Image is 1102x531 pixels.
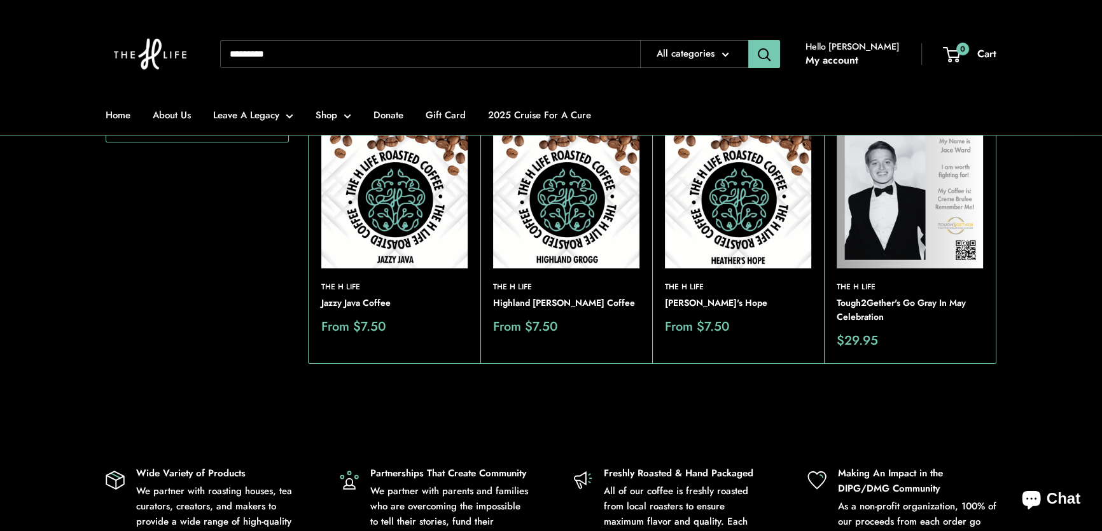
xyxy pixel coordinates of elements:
a: Highland Grogg CoffeeHighland Grogg Coffee [493,122,639,268]
a: The H Life [837,281,983,293]
a: Tough2Gether's Go Gray In May Celebration [837,296,983,324]
a: Home [106,106,130,124]
a: 0 Cart [944,45,996,64]
p: Wide Variety of Products [136,465,295,481]
a: The H Life [493,281,639,293]
a: Leave A Legacy [213,106,293,124]
input: Search... [220,40,640,68]
a: About Us [153,106,191,124]
a: The H Life [665,281,811,293]
img: The H Life [106,13,195,95]
span: From $7.50 [665,321,730,333]
a: 2025 Cruise For A Cure [488,106,591,124]
span: 0 [956,42,969,55]
a: Gift Card [426,106,466,124]
a: Highland [PERSON_NAME] Coffee [493,296,639,310]
p: Freshly Roasted & Hand Packaged [604,465,763,481]
img: Jazzy Java Coffee [321,122,468,268]
a: Tough2Gether's Go Gray In May CelebrationTough2Gether's Go Gray In May Celebration [837,122,983,268]
p: Partnerships That Create Community [370,465,529,481]
a: [PERSON_NAME]'s Hope [665,296,811,310]
span: $29.95 [837,334,878,347]
img: Tough2Gether's Go Gray In May Celebration [837,122,983,268]
a: Shop [316,106,351,124]
a: Heather's HopeHeather's Hope [665,122,811,268]
a: Jazzy Java Coffee [321,296,468,310]
span: From $7.50 [493,321,558,333]
span: From $7.50 [321,321,386,333]
button: Search [748,40,780,68]
span: Cart [977,46,996,61]
img: Heather's Hope [665,122,811,268]
span: Hello [PERSON_NAME] [806,38,900,55]
a: My account [806,51,858,70]
a: The H Life [321,281,468,293]
img: Highland Grogg Coffee [493,122,639,268]
p: Making An Impact in the DIPG/DMG Community [838,465,997,496]
a: Donate [373,106,403,124]
inbox-online-store-chat: Shopify online store chat [1010,479,1092,521]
